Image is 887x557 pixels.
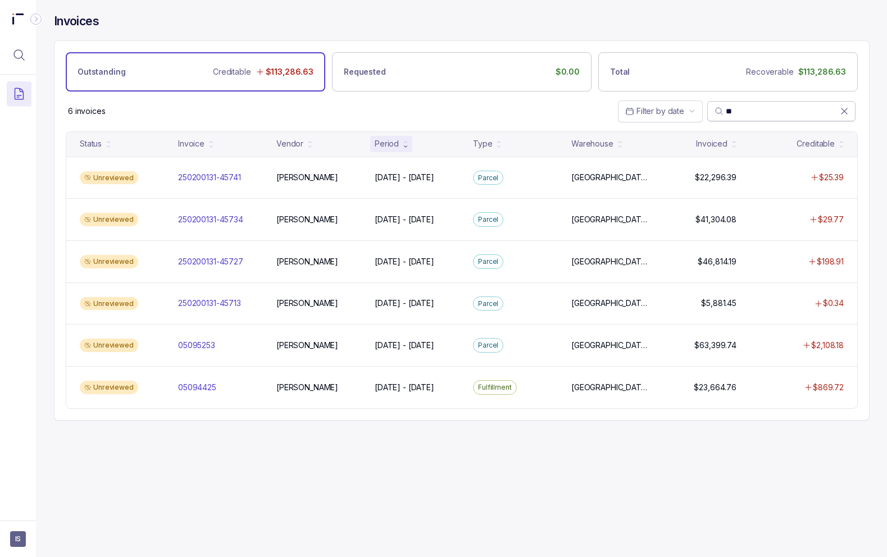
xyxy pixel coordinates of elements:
[694,340,736,351] p: $63,399.74
[276,340,338,351] p: [PERSON_NAME]
[80,138,102,149] div: Status
[694,382,736,393] p: $23,664.76
[556,66,580,77] p: $0.00
[818,214,844,225] p: $29.77
[811,340,844,351] p: $2,108.18
[797,138,835,149] div: Creditable
[817,256,844,267] p: $198.91
[478,340,498,351] p: Parcel
[473,138,492,149] div: Type
[80,339,138,352] div: Unreviewed
[823,298,844,309] p: $0.34
[571,340,647,351] p: [GEOGRAPHIC_DATA]
[178,340,215,351] p: 05095253
[478,214,498,225] p: Parcel
[478,382,512,393] p: Fulfillment
[276,214,338,225] p: [PERSON_NAME]
[478,298,498,309] p: Parcel
[571,298,647,309] p: [GEOGRAPHIC_DATA]
[701,298,736,309] p: $5,881.45
[178,214,243,225] p: 250200131-45734
[276,298,338,309] p: [PERSON_NAME]
[695,214,736,225] p: $41,304.08
[344,66,386,77] p: Requested
[375,382,434,393] p: [DATE] - [DATE]
[80,213,138,226] div: Unreviewed
[68,106,106,117] p: 6 invoices
[375,172,434,183] p: [DATE] - [DATE]
[80,171,138,185] div: Unreviewed
[276,172,338,183] p: [PERSON_NAME]
[636,106,684,116] span: Filter by date
[813,382,844,393] p: $869.72
[80,297,138,311] div: Unreviewed
[571,382,647,393] p: [GEOGRAPHIC_DATA]
[375,298,434,309] p: [DATE] - [DATE]
[819,172,844,183] p: $25.39
[746,66,793,77] p: Recoverable
[571,256,647,267] p: [GEOGRAPHIC_DATA]
[54,13,99,29] h4: Invoices
[178,138,204,149] div: Invoice
[375,340,434,351] p: [DATE] - [DATE]
[696,138,727,149] div: Invoiced
[698,256,736,267] p: $46,814.19
[375,256,434,267] p: [DATE] - [DATE]
[7,81,31,106] button: Menu Icon Button DocumentTextIcon
[618,101,703,122] button: Date Range Picker
[80,381,138,394] div: Unreviewed
[276,382,338,393] p: [PERSON_NAME]
[29,12,43,26] div: Collapse Icon
[798,66,846,77] p: $113,286.63
[10,531,26,547] button: User initials
[375,214,434,225] p: [DATE] - [DATE]
[276,256,338,267] p: [PERSON_NAME]
[610,66,630,77] p: Total
[478,256,498,267] p: Parcel
[478,172,498,184] p: Parcel
[266,66,313,77] p: $113,286.63
[571,172,647,183] p: [GEOGRAPHIC_DATA]
[178,172,241,183] p: 250200131-45741
[178,298,241,309] p: 250200131-45713
[80,255,138,268] div: Unreviewed
[571,214,647,225] p: [GEOGRAPHIC_DATA]
[625,106,684,117] search: Date Range Picker
[695,172,736,183] p: $22,296.39
[375,138,399,149] div: Period
[178,256,243,267] p: 250200131-45727
[571,138,613,149] div: Warehouse
[7,43,31,67] button: Menu Icon Button MagnifyingGlassIcon
[213,66,251,77] p: Creditable
[68,106,106,117] div: Remaining page entries
[78,66,125,77] p: Outstanding
[276,138,303,149] div: Vendor
[178,382,216,393] p: 05094425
